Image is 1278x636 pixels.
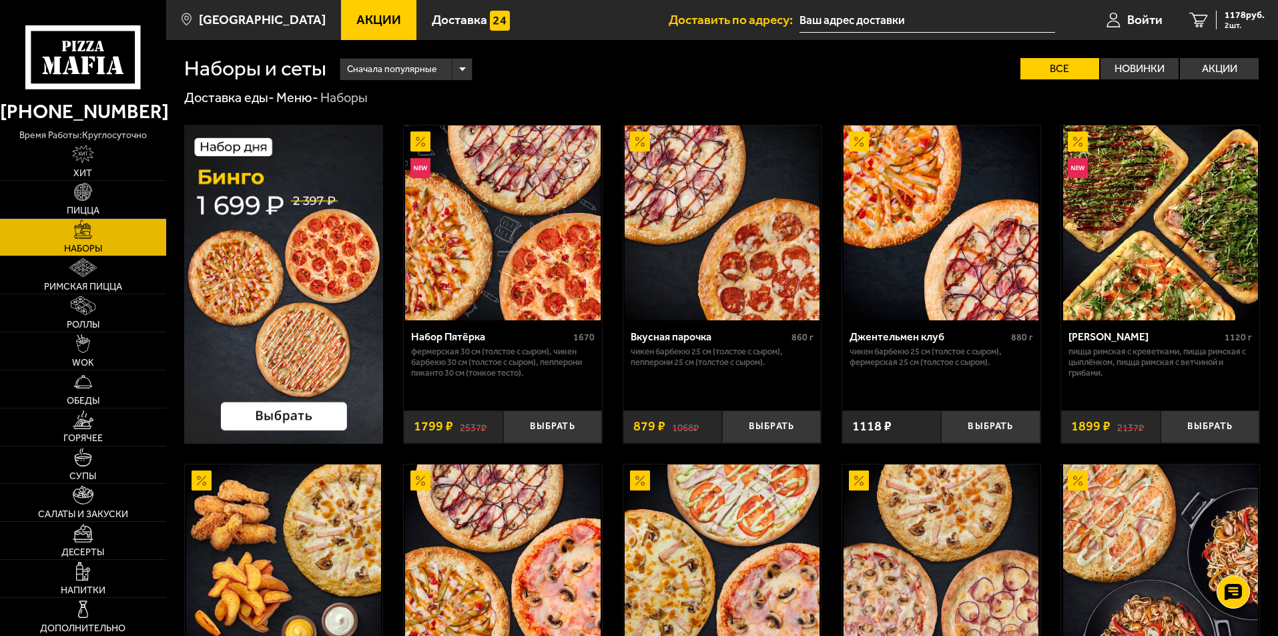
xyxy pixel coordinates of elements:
button: Выбрать [941,410,1040,443]
span: Войти [1127,13,1163,26]
p: Пицца Римская с креветками, Пицца Римская с цыплёнком, Пицца Римская с ветчиной и грибами. [1068,346,1252,378]
img: Новинка [1068,158,1088,178]
span: WOK [72,358,94,368]
span: 2 шт. [1225,21,1265,29]
img: Акционный [630,131,650,151]
span: Обеды [67,396,99,406]
span: Акции [356,13,401,26]
span: Салаты и закуски [38,510,128,519]
span: Напитки [61,586,105,595]
img: Акционный [849,470,869,491]
span: Доставить по адресу: [669,13,800,26]
div: Джентельмен клуб [850,330,1008,343]
input: Ваш адрес доставки [800,8,1055,33]
div: Наборы [320,89,368,107]
span: Десерты [61,548,104,557]
span: 879 ₽ [633,420,665,433]
label: Акции [1180,58,1259,79]
span: Доставка [432,13,487,26]
s: 1068 ₽ [672,420,699,433]
img: Мама Миа [1063,125,1258,320]
span: 880 г [1011,332,1033,343]
span: 1120 г [1225,332,1252,343]
span: 1178 руб. [1225,11,1265,20]
img: Акционный [630,470,650,491]
div: [PERSON_NAME] [1068,330,1221,343]
button: Выбрать [722,410,821,443]
img: Акционный [410,131,430,151]
a: Меню- [276,89,318,105]
span: 1118 ₽ [852,420,892,433]
img: Акционный [192,470,212,491]
span: Хит [73,169,92,178]
span: Горячее [63,434,103,443]
p: Чикен Барбекю 25 см (толстое с сыром), Фермерская 25 см (толстое с сыром). [850,346,1033,368]
img: Вкусная парочка [625,125,820,320]
img: Акционный [410,470,430,491]
a: АкционныйВкусная парочка [623,125,822,320]
button: Выбрать [503,410,602,443]
s: 2137 ₽ [1117,420,1144,433]
span: Наборы [64,244,102,254]
a: АкционныйНовинкаМама Миа [1061,125,1259,320]
img: Акционный [849,131,869,151]
span: Сначала популярные [347,57,436,82]
span: 1799 ₽ [414,420,453,433]
a: Доставка еды- [184,89,274,105]
span: Роллы [67,320,99,330]
s: 2537 ₽ [460,420,487,433]
img: Набор Пятёрка [405,125,600,320]
div: Вкусная парочка [631,330,789,343]
span: Пицца [67,206,99,216]
span: 1899 ₽ [1071,420,1110,433]
img: Акционный [1068,470,1088,491]
span: Римская пицца [44,282,122,292]
a: АкционныйНовинкаНабор Пятёрка [404,125,602,320]
p: Фермерская 30 см (толстое с сыром), Чикен Барбекю 30 см (толстое с сыром), Пепперони Пиканто 30 с... [411,346,595,378]
img: Джентельмен клуб [844,125,1038,320]
span: 860 г [791,332,814,343]
button: Выбрать [1161,410,1259,443]
span: Дополнительно [40,624,125,633]
span: 1670 [573,332,595,343]
p: Чикен Барбекю 25 см (толстое с сыром), Пепперони 25 см (толстое с сыром). [631,346,814,368]
span: Супы [69,472,96,481]
label: Новинки [1100,58,1179,79]
img: Акционный [1068,131,1088,151]
img: Новинка [410,158,430,178]
span: [GEOGRAPHIC_DATA] [199,13,326,26]
div: Набор Пятёрка [411,330,570,343]
a: АкционныйДжентельмен клуб [842,125,1040,320]
h1: Наборы и сеты [184,58,326,79]
label: Все [1020,58,1099,79]
img: 15daf4d41897b9f0e9f617042186c801.svg [490,11,510,31]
